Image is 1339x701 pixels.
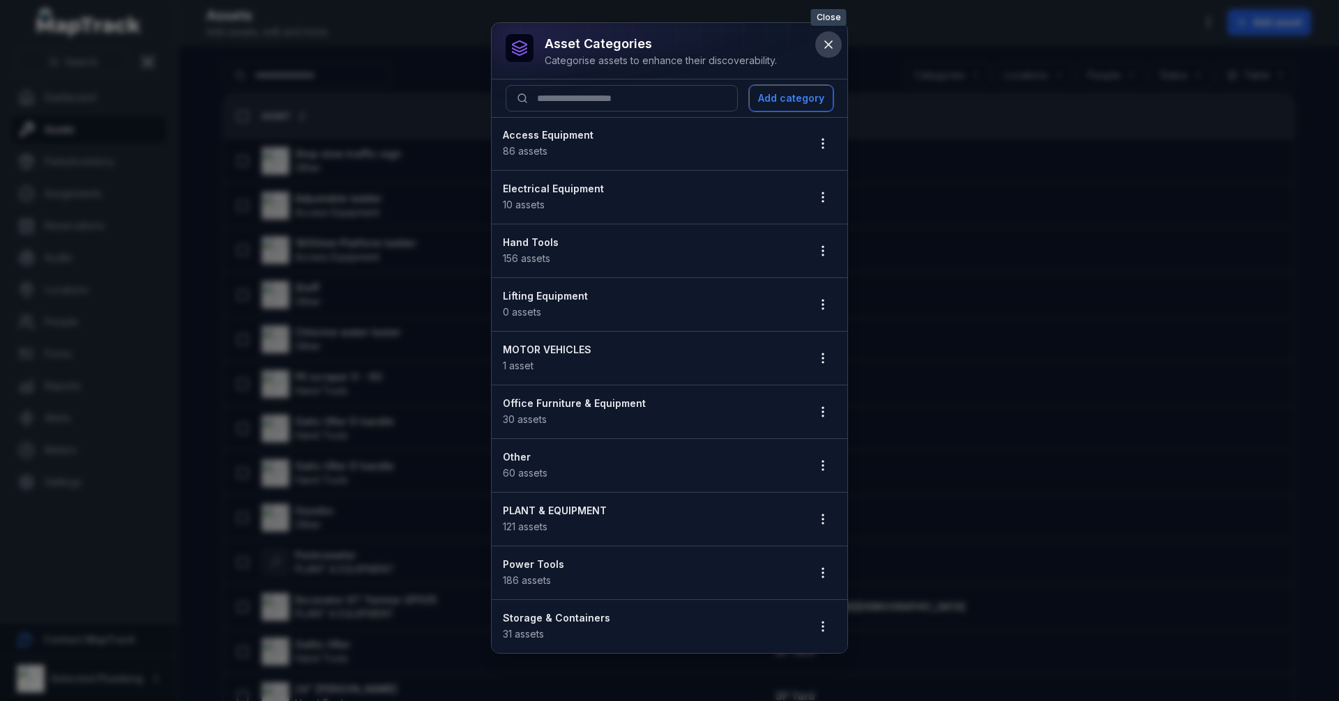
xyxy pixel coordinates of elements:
span: 156 assets [503,252,550,264]
strong: Electrical Equipment [503,182,796,196]
strong: Other [503,450,796,464]
strong: Office Furniture & Equipment [503,396,796,410]
span: 10 assets [503,199,545,210]
strong: PLANT & EQUIPMENT [503,504,796,518]
strong: MOTOR VEHICLES [503,343,796,357]
strong: Power Tools [503,557,796,571]
h3: asset categories [545,34,777,54]
span: 121 assets [503,521,547,532]
strong: Access Equipment [503,128,796,142]
span: 0 assets [503,306,541,318]
strong: Storage & Containers [503,611,796,625]
div: Categorise assets to enhance their discoverability. [545,54,777,68]
span: 86 assets [503,145,547,157]
span: 31 assets [503,628,544,640]
button: Add category [749,85,833,111]
span: 30 assets [503,413,547,425]
span: 186 assets [503,574,551,586]
strong: Lifting Equipment [503,289,796,303]
strong: Hand Tools [503,236,796,249]
span: 60 assets [503,467,547,479]
span: 1 asset [503,360,534,371]
span: Close [811,9,847,26]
